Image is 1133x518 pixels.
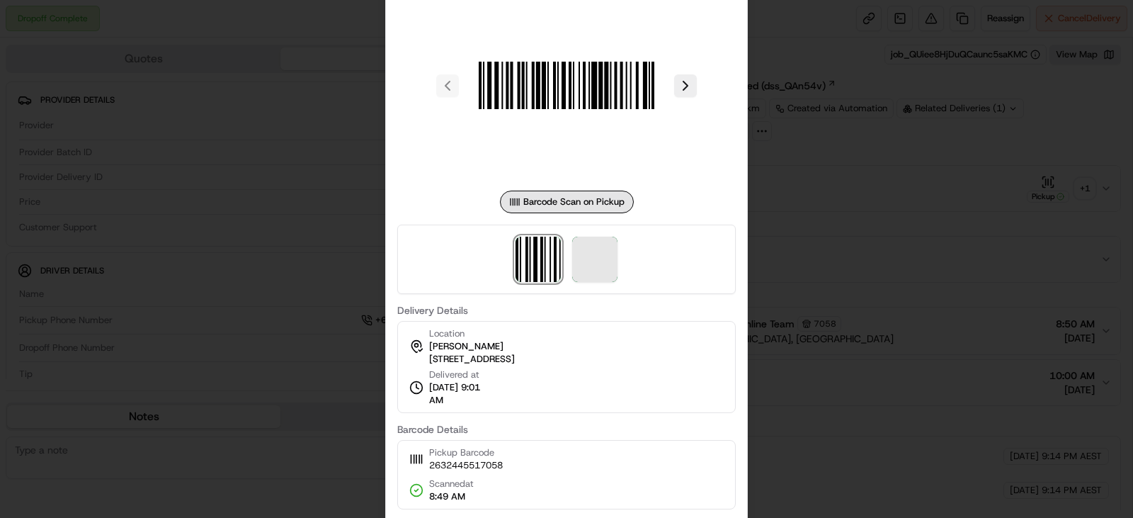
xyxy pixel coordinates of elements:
[500,191,634,213] div: Barcode Scan on Pickup
[429,459,503,472] span: 2632445517058
[429,446,503,459] span: Pickup Barcode
[429,327,465,340] span: Location
[429,490,474,503] span: 8:49 AM
[429,368,494,381] span: Delivered at
[429,478,474,490] span: Scanned at
[429,340,503,353] span: [PERSON_NAME]
[397,424,736,434] label: Barcode Details
[429,353,515,366] span: [STREET_ADDRESS]
[516,237,561,282] img: barcode_scan_on_pickup image
[397,305,736,315] label: Delivery Details
[429,381,494,407] span: [DATE] 9:01 AM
